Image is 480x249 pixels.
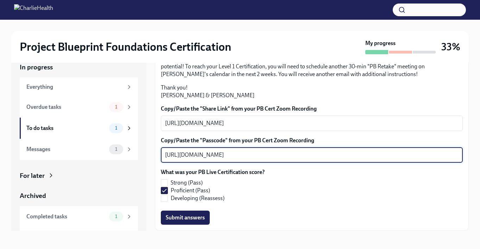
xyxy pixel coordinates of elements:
label: Copy/Paste the "Share Link" from your PB Cert Zoom Recording [161,105,463,113]
a: Archived [20,191,138,200]
a: For later [20,171,138,180]
textarea: [URL][DOMAIN_NAME] [165,119,459,127]
p: Thank you! [PERSON_NAME] & [PERSON_NAME] [161,84,463,99]
div: Messages [26,145,106,153]
div: Everything [26,83,123,91]
a: Overdue tasks1 [20,97,138,118]
a: To do tasks1 [20,118,138,139]
div: Completed tasks [26,213,106,220]
h2: Project Blueprint Foundations Certification [20,40,231,54]
a: Messages1 [20,139,138,160]
button: Submit answers [161,211,210,225]
span: Submit answers [166,214,205,221]
h3: 33% [441,41,460,53]
label: Copy/Paste the "Passcode" from your PB Cert Zoom Recording [161,137,463,144]
p: Note: if you received a "Developing (Reasses)" score, don't get disheartened--this process is mea... [161,55,463,78]
a: Everything [20,77,138,97]
img: CharlieHealth [14,4,53,15]
span: 1 [111,125,121,131]
div: To do tasks [26,124,106,132]
span: Proficient (Pass) [171,187,210,194]
a: In progress [20,63,138,72]
label: What was your PB Live Certification score? [161,168,265,176]
span: Strong (Pass) [171,179,203,187]
span: 1 [111,214,121,219]
span: 1 [111,104,121,110]
span: Developing (Reassess) [171,194,225,202]
div: For later [20,171,45,180]
strong: My progress [365,39,396,47]
span: 1 [111,147,121,152]
a: Completed tasks1 [20,206,138,227]
div: Overdue tasks [26,103,106,111]
textarea: [URL][DOMAIN_NAME] [165,151,459,159]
